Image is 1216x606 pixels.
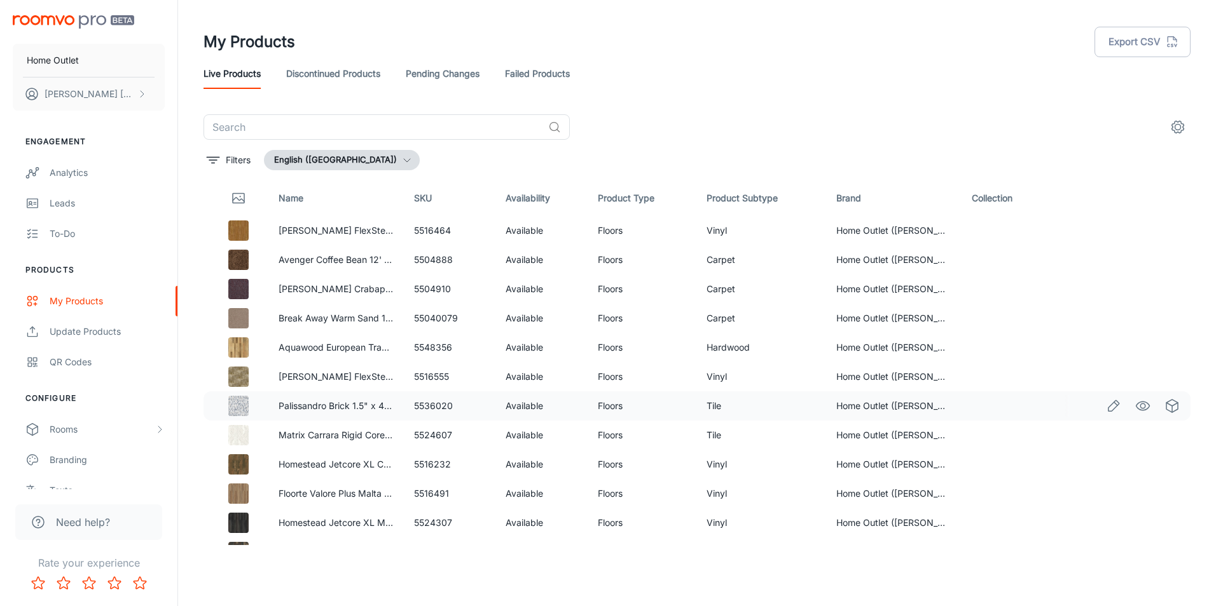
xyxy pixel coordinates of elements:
td: 5516464 [404,216,496,245]
td: Available [495,362,588,391]
td: Available [495,391,588,421]
td: Home Outlet ([PERSON_NAME] & Company) [826,450,962,479]
td: Available [495,304,588,333]
td: Floors [588,537,696,567]
td: Available [495,450,588,479]
th: Product Subtype [696,180,826,216]
td: 5524307 [404,508,496,537]
td: 5504888 [404,245,496,274]
td: Floors [588,304,696,333]
td: 5516491 [404,479,496,508]
th: Product Type [588,180,696,216]
button: settings [1165,114,1191,140]
td: 5524607 [404,421,496,450]
th: Availability [495,180,588,216]
td: Available [495,245,588,274]
td: Tile [696,421,826,450]
div: Update Products [50,325,165,339]
svg: Thumbnail [231,191,246,206]
td: Home Outlet ([PERSON_NAME] & Company) [826,245,962,274]
td: 5504910 [404,274,496,304]
td: 5548356 [404,333,496,362]
button: filter [204,150,254,170]
th: Brand [826,180,962,216]
a: Aquawood European Traditions [PERSON_NAME] Tahiti 5/16" x 5" x 48" Click [279,342,603,353]
td: Vinyl [696,537,826,567]
td: Vinyl [696,450,826,479]
td: Home Outlet ([PERSON_NAME] & Company) [826,274,962,304]
td: 55040079 [404,304,496,333]
td: Floors [588,274,696,304]
td: Available [495,479,588,508]
a: Floorte Valore Plus Malta WPC Click Vinyl Plank w/Pad [279,488,506,499]
div: Texts [50,483,165,497]
button: Rate 2 star [51,570,76,596]
th: SKU [404,180,496,216]
a: Discontinued Products [286,58,380,89]
td: Home Outlet ([PERSON_NAME] & Company) [826,537,962,567]
td: Available [495,537,588,567]
a: Live Products [204,58,261,89]
th: Collection [962,180,1055,216]
div: Rooms [50,422,155,436]
a: Homestead Jetcore XL Country Retreat 7mm SPC Vinyl Flooring w/Pad [279,459,574,469]
a: See in Virtual Samples [1161,395,1183,417]
button: Export CSV [1095,27,1191,57]
td: Home Outlet ([PERSON_NAME] & Company) [826,333,962,362]
td: 5516555 [404,362,496,391]
button: Rate 5 star [127,570,153,596]
div: Analytics [50,166,165,180]
button: Rate 4 star [102,570,127,596]
td: Home Outlet ([PERSON_NAME] & Company) [826,479,962,508]
a: See in Visualizer [1132,395,1154,417]
td: Floors [588,362,696,391]
td: Vinyl [696,216,826,245]
td: Home Outlet ([PERSON_NAME] & Company) [826,216,962,245]
span: Need help? [56,515,110,530]
td: Floors [588,421,696,450]
td: Floors [588,333,696,362]
td: Available [495,333,588,362]
p: Filters [226,153,251,167]
td: Vinyl [696,479,826,508]
button: Rate 1 star [25,570,51,596]
a: Homestead Jetcore XL Mystic Oak 7mm SPC Vinyl Flooring w/Pad [279,517,555,528]
a: Pending Changes [406,58,480,89]
button: [PERSON_NAME] [PERSON_NAME] [13,77,165,111]
a: Break Away Warm Sand 12' Carpet [279,313,425,323]
td: Floors [588,479,696,508]
th: Name [268,180,404,216]
td: Hardwood [696,333,826,362]
td: Vinyl [696,362,826,391]
td: 5524172 [404,537,496,567]
div: Leads [50,196,165,210]
td: Floors [588,216,696,245]
td: Home Outlet ([PERSON_NAME] & Company) [826,362,962,391]
a: Edit [1103,395,1124,417]
td: Available [495,421,588,450]
td: Carpet [696,245,826,274]
p: Home Outlet [27,53,79,67]
div: My Products [50,294,165,308]
td: Home Outlet ([PERSON_NAME] & Company) [826,421,962,450]
td: Floors [588,391,696,421]
button: English ([GEOGRAPHIC_DATA]) [264,150,420,170]
td: Home Outlet ([PERSON_NAME] & Company) [826,391,962,421]
td: Available [495,216,588,245]
a: Matrix Carrara Rigid Core Vinyl Tile w/Pad [279,429,454,440]
td: Available [495,274,588,304]
td: Floors [588,450,696,479]
img: Roomvo PRO Beta [13,15,134,29]
td: 5536020 [404,391,496,421]
input: Search [204,114,543,140]
td: Available [495,508,588,537]
td: Vinyl [696,508,826,537]
td: 5516232 [404,450,496,479]
td: Floors [588,245,696,274]
td: Carpet [696,274,826,304]
div: QR Codes [50,355,165,369]
td: Floors [588,508,696,537]
td: Tile [696,391,826,421]
a: Failed Products [505,58,570,89]
a: [PERSON_NAME] Crabapple 12' Carpet [279,283,444,294]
